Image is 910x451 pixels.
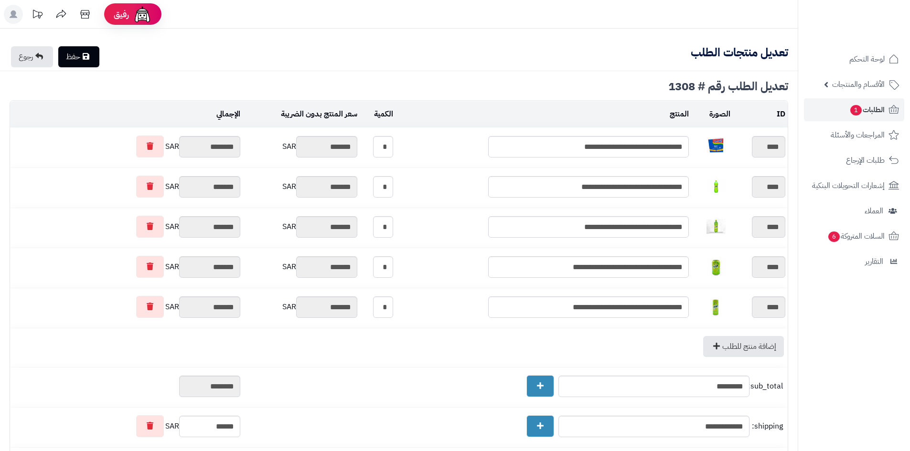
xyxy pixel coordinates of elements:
img: 1747566452-bf88d184-d280-4ea7-9331-9e3669ef-40x40.jpg [707,257,726,276]
div: SAR [245,296,357,318]
a: إشعارات التحويلات البنكية [804,174,904,197]
div: تعديل الطلب رقم # 1308 [10,81,788,92]
td: سعر المنتج بدون الضريبة [243,101,360,127]
span: لوحة التحكم [849,52,885,66]
img: 1747283225-Screenshot%202025-05-15%20072245-40x40.jpg [707,137,726,156]
img: 1747544486-c60db756-6ee7-44b0-a7d4-ec449800-40x40.jpg [707,177,726,196]
span: sub_total: [752,381,783,392]
a: الطلبات1 [804,98,904,121]
b: تعديل منتجات الطلب [691,44,788,61]
td: الإجمالي [10,101,243,127]
span: المراجعات والأسئلة [831,128,885,142]
div: SAR [245,136,357,157]
td: ID [733,101,788,127]
a: السلات المتروكة6 [804,225,904,248]
span: التقارير [865,255,883,268]
div: SAR [12,216,240,238]
a: حفظ [58,46,99,67]
div: SAR [12,136,240,157]
img: ai-face.png [133,5,152,24]
span: الطلبات [849,103,885,116]
span: 6 [828,231,840,242]
a: التقارير [804,250,904,273]
img: logo-2.png [845,27,901,47]
td: المنتج [396,101,692,127]
span: طلبات الإرجاع [846,154,885,167]
span: الأقسام والمنتجات [832,78,885,91]
div: SAR [12,176,240,198]
a: طلبات الإرجاع [804,149,904,172]
a: تحديثات المنصة [25,5,49,26]
td: الصورة [691,101,732,127]
a: المراجعات والأسئلة [804,124,904,147]
img: 1747566616-1481083d-48b6-4b0f-b89f-c8f09a39-40x40.jpg [707,297,726,316]
span: العملاء [865,204,883,218]
div: SAR [245,256,357,278]
div: SAR [12,296,240,318]
div: SAR [245,176,357,198]
span: إشعارات التحويلات البنكية [812,179,885,192]
span: 1 [850,105,862,115]
a: رجوع [11,46,53,67]
img: 1747566256-XP8G23evkchGmxKUr8YaGb2gsq2hZno4-40x40.jpg [707,217,726,236]
a: إضافة منتج للطلب [703,336,784,357]
span: رفيق [114,9,129,20]
div: SAR [12,415,240,437]
span: shipping: [752,421,783,432]
div: SAR [12,256,240,278]
div: SAR [245,216,357,238]
a: العملاء [804,199,904,222]
td: الكمية [360,101,396,127]
a: لوحة التحكم [804,48,904,71]
span: السلات المتروكة [827,230,885,243]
